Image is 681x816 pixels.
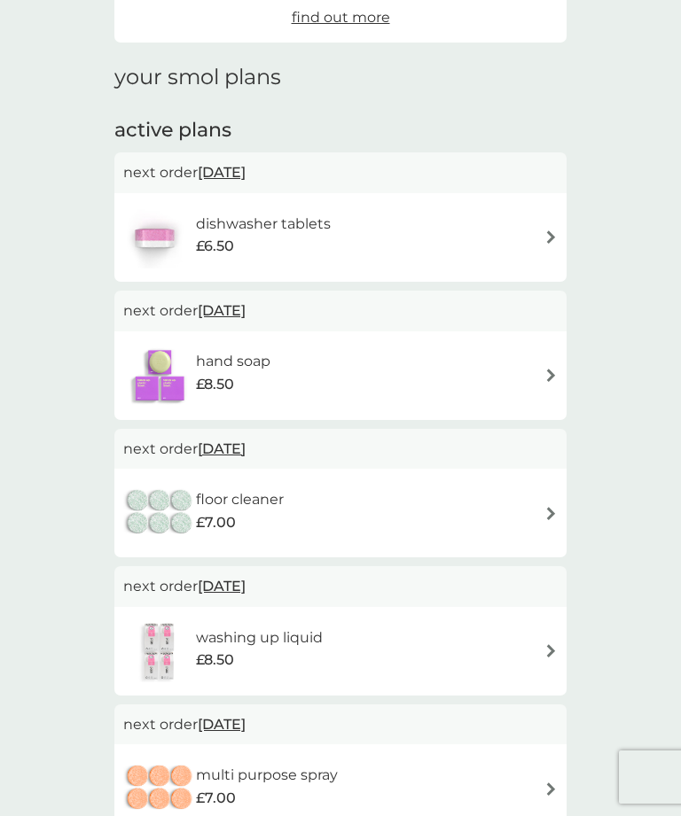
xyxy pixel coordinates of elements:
[196,649,234,672] span: £8.50
[196,350,270,373] h6: hand soap
[123,206,185,268] img: dishwasher tablets
[292,6,390,29] a: find out more
[114,117,567,144] h2: active plans
[198,155,246,190] span: [DATE]
[123,620,196,682] img: washing up liquid
[123,713,558,736] p: next order
[196,787,236,810] span: £7.00
[198,431,246,466] span: [DATE]
[196,235,234,258] span: £6.50
[544,230,558,244] img: arrow right
[123,345,196,407] img: hand soap
[123,575,558,598] p: next order
[292,9,390,26] span: find out more
[196,626,323,649] h6: washing up liquid
[198,569,246,603] span: [DATE]
[196,213,331,236] h6: dishwasher tablets
[196,511,236,534] span: £7.00
[123,161,558,184] p: next order
[544,507,558,520] img: arrow right
[544,782,558,796] img: arrow right
[123,299,558,323] p: next order
[198,293,246,328] span: [DATE]
[196,488,284,511] h6: floor cleaner
[544,369,558,382] img: arrow right
[544,644,558,657] img: arrow right
[123,482,196,544] img: floor cleaner
[198,707,246,742] span: [DATE]
[196,373,234,396] span: £8.50
[114,65,567,90] h1: your smol plans
[123,438,558,461] p: next order
[196,764,338,787] h6: multi purpose spray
